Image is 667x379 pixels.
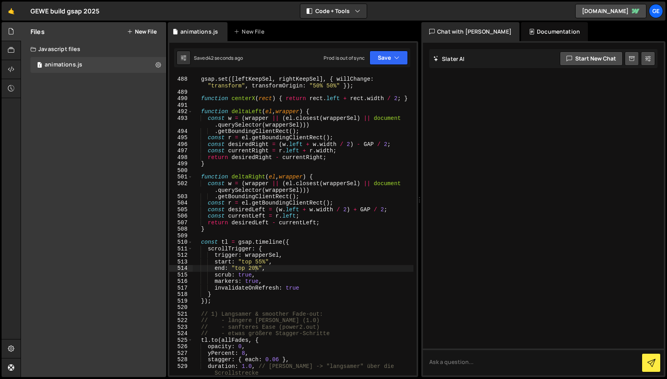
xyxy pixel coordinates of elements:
[169,330,193,337] div: 524
[169,141,193,148] div: 496
[169,115,193,128] div: 493
[77,46,83,52] img: tab_keywords_by_traffic_grey.svg
[169,285,193,292] div: 517
[208,55,243,61] div: 42 seconds ago
[169,207,193,213] div: 505
[169,213,193,220] div: 506
[169,233,193,239] div: 509
[649,4,663,18] a: GE
[22,13,39,19] div: v 4.0.25
[169,343,193,350] div: 526
[169,278,193,285] div: 516
[169,311,193,318] div: 521
[169,76,193,89] div: 488
[324,55,365,61] div: Prod is out of sync
[169,350,193,357] div: 527
[433,55,465,63] h2: Slater AI
[169,356,193,363] div: 528
[169,220,193,226] div: 507
[30,27,45,36] h2: Files
[169,317,193,324] div: 522
[234,28,267,36] div: New File
[521,22,588,41] div: Documentation
[169,200,193,207] div: 504
[21,41,166,57] div: Javascript files
[21,21,131,27] div: Domain: [PERSON_NAME][DOMAIN_NAME]
[169,154,193,161] div: 498
[169,298,193,305] div: 519
[127,28,157,35] button: New File
[169,102,193,109] div: 491
[41,47,58,52] div: Domain
[169,174,193,180] div: 501
[169,135,193,141] div: 495
[2,2,21,21] a: 🤙
[169,193,193,200] div: 503
[169,291,193,298] div: 518
[169,304,193,311] div: 520
[30,57,166,73] div: 16828/45989.js
[169,108,193,115] div: 492
[169,180,193,193] div: 502
[169,259,193,265] div: 513
[169,167,193,174] div: 500
[169,363,193,376] div: 529
[32,46,38,52] img: tab_domain_overview_orange.svg
[169,161,193,167] div: 499
[13,13,19,19] img: logo_orange.svg
[421,22,519,41] div: Chat with [PERSON_NAME]
[169,246,193,252] div: 511
[45,61,82,68] div: animations.js
[169,89,193,96] div: 489
[37,63,42,69] span: 1
[169,252,193,259] div: 512
[169,95,193,102] div: 490
[560,51,623,66] button: Start new chat
[13,21,19,27] img: website_grey.svg
[169,324,193,331] div: 523
[86,47,136,52] div: Keywords nach Traffic
[169,128,193,135] div: 494
[300,4,367,18] button: Code + Tools
[180,28,218,36] div: animations.js
[169,272,193,279] div: 515
[169,239,193,246] div: 510
[575,4,646,18] a: [DOMAIN_NAME]
[169,265,193,272] div: 514
[370,51,408,65] button: Save
[30,6,99,16] div: GEWE build gsap 2025
[169,226,193,233] div: 508
[169,148,193,154] div: 497
[169,337,193,344] div: 525
[194,55,243,61] div: Saved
